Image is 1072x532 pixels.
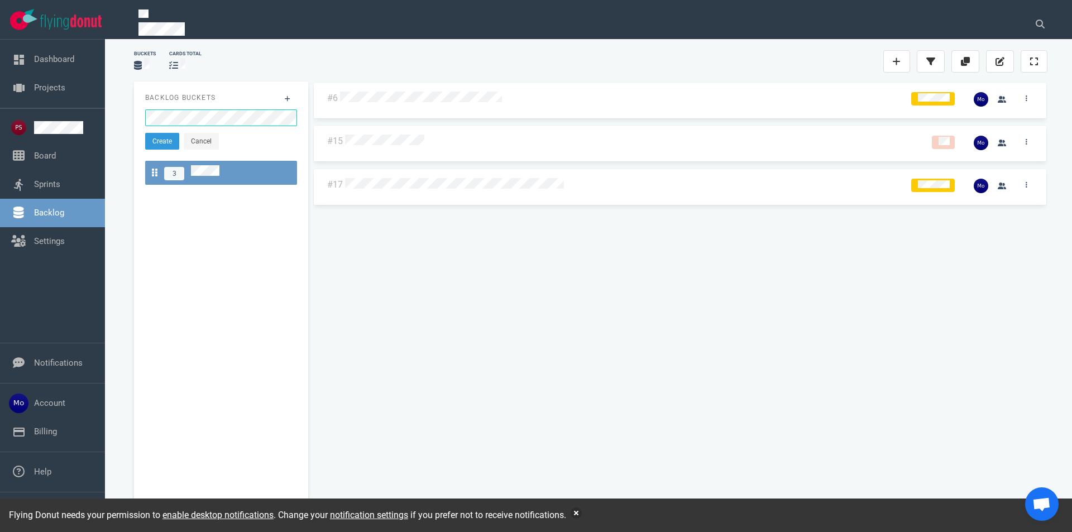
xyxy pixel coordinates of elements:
[330,510,408,520] a: notification settings
[1025,487,1059,521] div: Chat öffnen
[974,92,988,107] img: 26
[34,358,83,368] a: Notifications
[327,136,343,146] a: #15
[164,167,184,180] span: 3
[145,161,297,185] a: 3
[34,151,56,161] a: Board
[40,15,102,30] img: Flying Donut text logo
[974,179,988,193] img: 26
[162,510,274,520] a: enable desktop notifications
[34,467,51,477] a: Help
[274,510,566,520] span: . Change your if you prefer not to receive notifications.
[327,93,338,103] a: #6
[184,133,219,150] button: Cancel
[34,426,57,437] a: Billing
[134,50,156,57] div: Buckets
[145,133,179,150] button: Create
[169,50,202,57] div: cards total
[34,179,60,189] a: Sprints
[34,83,65,93] a: Projects
[34,398,65,408] a: Account
[327,179,343,190] a: #17
[145,93,297,103] p: Backlog Buckets
[34,236,65,246] a: Settings
[34,54,74,64] a: Dashboard
[974,136,988,150] img: 26
[34,208,64,218] a: Backlog
[9,510,274,520] span: Flying Donut needs your permission to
